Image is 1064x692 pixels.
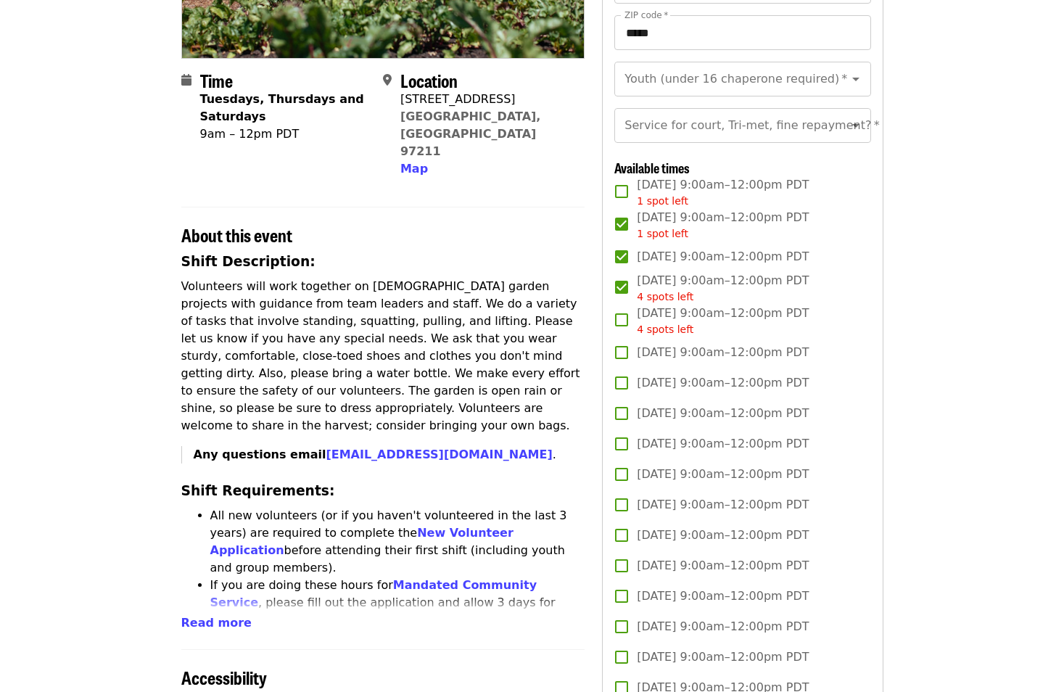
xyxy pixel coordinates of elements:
span: [DATE] 9:00am–12:00pm PDT [637,648,809,666]
div: [STREET_ADDRESS] [400,91,573,108]
span: Read more [181,616,252,630]
span: [DATE] 9:00am–12:00pm PDT [637,374,809,392]
span: [DATE] 9:00am–12:00pm PDT [637,176,809,209]
input: ZIP code [614,15,870,50]
span: About this event [181,222,292,247]
span: [DATE] 9:00am–12:00pm PDT [637,588,809,605]
button: Read more [181,614,252,632]
p: Volunteers will work together on [DEMOGRAPHIC_DATA] garden projects with guidance from team leade... [181,278,585,434]
span: [DATE] 9:00am–12:00pm PDT [637,344,809,361]
strong: Shift Requirements: [181,483,335,498]
a: [EMAIL_ADDRESS][DOMAIN_NAME] [326,448,552,461]
span: [DATE] 9:00am–12:00pm PDT [637,209,809,242]
li: All new volunteers (or if you haven't volunteered in the last 3 years) are required to complete t... [210,507,585,577]
span: 4 spots left [637,291,693,302]
span: [DATE] 9:00am–12:00pm PDT [637,618,809,635]
span: 1 spot left [637,228,688,239]
a: [GEOGRAPHIC_DATA], [GEOGRAPHIC_DATA] 97211 [400,110,541,158]
span: [DATE] 9:00am–12:00pm PDT [637,496,809,514]
span: [DATE] 9:00am–12:00pm PDT [637,466,809,483]
span: Location [400,67,458,93]
span: Accessibility [181,664,267,690]
p: . [194,446,585,464]
span: [DATE] 9:00am–12:00pm PDT [637,305,809,337]
a: New Volunteer Application [210,526,514,557]
li: If you are doing these hours for , please fill out the application and allow 3 days for approval.... [210,577,585,646]
span: Available times [614,158,690,177]
span: [DATE] 9:00am–12:00pm PDT [637,405,809,422]
span: 1 spot left [637,195,688,207]
span: [DATE] 9:00am–12:00pm PDT [637,527,809,544]
span: Map [400,162,428,176]
div: 9am – 12pm PDT [200,125,371,143]
button: Map [400,160,428,178]
span: Time [200,67,233,93]
strong: Tuesdays, Thursdays and Saturdays [200,92,364,123]
button: Open [846,69,866,89]
strong: Any questions email [194,448,553,461]
span: [DATE] 9:00am–12:00pm PDT [637,272,809,305]
span: 4 spots left [637,324,693,335]
span: [DATE] 9:00am–12:00pm PDT [637,248,809,265]
label: ZIP code [624,11,668,20]
span: [DATE] 9:00am–12:00pm PDT [637,435,809,453]
i: calendar icon [181,73,191,87]
span: [DATE] 9:00am–12:00pm PDT [637,557,809,574]
strong: Shift Description: [181,254,316,269]
i: map-marker-alt icon [383,73,392,87]
button: Open [846,115,866,136]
